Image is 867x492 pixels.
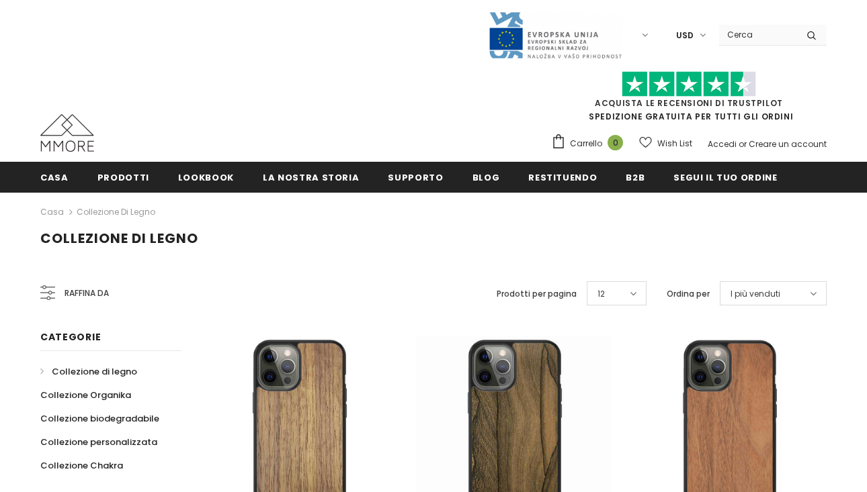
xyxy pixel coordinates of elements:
[622,71,756,97] img: Fidati di Pilot Stars
[263,171,359,184] span: La nostra storia
[626,171,645,184] span: B2B
[40,171,69,184] span: Casa
[40,162,69,192] a: Casa
[40,229,198,248] span: Collezione di legno
[497,287,577,301] label: Prodotti per pagina
[40,114,94,152] img: Casi MMORE
[97,171,149,184] span: Prodotti
[667,287,710,301] label: Ordina per
[708,138,737,150] a: Accedi
[749,138,827,150] a: Creare un account
[528,162,597,192] a: Restituendo
[40,412,159,425] span: Collezione biodegradabile
[40,383,131,407] a: Collezione Organika
[595,97,783,109] a: Acquista le recensioni di TrustPilot
[673,171,777,184] span: Segui il tuo ordine
[40,330,101,344] span: Categorie
[488,29,622,40] a: Javni Razpis
[40,389,131,401] span: Collezione Organika
[52,365,137,378] span: Collezione di legno
[528,171,597,184] span: Restituendo
[40,204,64,220] a: Casa
[639,132,692,155] a: Wish List
[388,162,443,192] a: supporto
[488,11,622,60] img: Javni Razpis
[40,430,157,454] a: Collezione personalizzata
[739,138,747,150] span: or
[65,286,109,301] span: Raffina da
[40,436,157,448] span: Collezione personalizzata
[178,162,234,192] a: Lookbook
[472,171,500,184] span: Blog
[597,287,605,301] span: 12
[731,287,780,301] span: I più venduti
[657,137,692,150] span: Wish List
[77,206,155,217] a: Collezione di legno
[608,135,623,150] span: 0
[551,134,630,154] a: Carrello 0
[97,162,149,192] a: Prodotti
[388,171,443,184] span: supporto
[570,137,602,150] span: Carrello
[40,360,137,383] a: Collezione di legno
[719,25,796,44] input: Search Site
[551,77,827,122] span: SPEDIZIONE GRATUITA PER TUTTI GLI ORDINI
[40,454,123,477] a: Collezione Chakra
[40,407,159,430] a: Collezione biodegradabile
[263,162,359,192] a: La nostra storia
[40,459,123,472] span: Collezione Chakra
[673,162,777,192] a: Segui il tuo ordine
[626,162,645,192] a: B2B
[676,29,694,42] span: USD
[178,171,234,184] span: Lookbook
[472,162,500,192] a: Blog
